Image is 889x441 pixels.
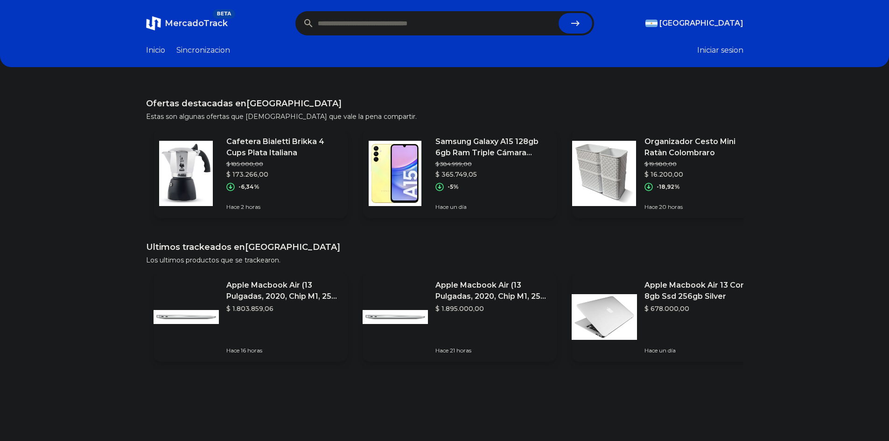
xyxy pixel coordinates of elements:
a: Inicio [146,45,165,56]
p: Hace 16 horas [226,347,340,354]
a: MercadoTrackBETA [146,16,228,31]
p: $ 365.749,05 [435,170,549,179]
p: $ 1.895.000,00 [435,304,549,313]
button: [GEOGRAPHIC_DATA] [645,18,743,29]
p: Apple Macbook Air (13 Pulgadas, 2020, Chip M1, 256 Gb De Ssd, 8 Gb De Ram) - Plata [435,280,549,302]
p: Estas son algunas ofertas que [DEMOGRAPHIC_DATA] que vale la pena compartir. [146,112,743,121]
p: Hace 20 horas [644,203,758,211]
p: -6,34% [238,183,259,191]
h1: Ofertas destacadas en [GEOGRAPHIC_DATA] [146,97,743,110]
p: Samsung Galaxy A15 128gb 6gb Ram Triple Cámara 50mp 5000mha [435,136,549,158]
img: Featured image [363,141,428,206]
a: Featured imageOrganizador Cesto Mini Ratàn Colombraro$ 19.980,00$ 16.200,00-18,92%Hace 20 horas [572,129,766,218]
p: $ 16.200,00 [644,170,758,179]
img: Featured image [363,284,428,350]
p: Apple Macbook Air (13 Pulgadas, 2020, Chip M1, 256 Gb De Ssd, 8 Gb De Ram) - Plata [226,280,340,302]
p: $ 173.266,00 [226,170,340,179]
a: Featured imageApple Macbook Air (13 Pulgadas, 2020, Chip M1, 256 Gb De Ssd, 8 Gb De Ram) - Plata$... [363,272,557,362]
p: $ 1.803.859,06 [226,304,340,313]
p: $ 384.999,00 [435,160,549,168]
p: Hace 2 horas [226,203,340,211]
img: Featured image [572,284,637,350]
p: -18,92% [657,183,680,191]
a: Featured imageSamsung Galaxy A15 128gb 6gb Ram Triple Cámara 50mp 5000mha$ 384.999,00$ 365.749,05... [363,129,557,218]
img: Featured image [154,284,219,350]
p: Los ultimos productos que se trackearon. [146,255,743,265]
img: MercadoTrack [146,16,161,31]
span: [GEOGRAPHIC_DATA] [659,18,743,29]
a: Featured imageApple Macbook Air (13 Pulgadas, 2020, Chip M1, 256 Gb De Ssd, 8 Gb De Ram) - Plata$... [154,272,348,362]
p: Cafetera Bialetti Brikka 4 Cups Plata Italiana [226,136,340,158]
a: Featured imageCafetera Bialetti Brikka 4 Cups Plata Italiana$ 185.000,00$ 173.266,00-6,34%Hace 2 ... [154,129,348,218]
span: MercadoTrack [165,18,228,28]
p: $ 678.000,00 [644,304,758,313]
button: Iniciar sesion [697,45,743,56]
p: Hace un día [435,203,549,211]
p: Organizador Cesto Mini Ratàn Colombraro [644,136,758,158]
img: Featured image [154,141,219,206]
p: $ 185.000,00 [226,160,340,168]
span: BETA [213,9,235,19]
p: Hace un día [644,347,758,354]
p: $ 19.980,00 [644,160,758,168]
h1: Ultimos trackeados en [GEOGRAPHIC_DATA] [146,241,743,254]
img: Argentina [645,20,658,27]
p: -5% [448,183,459,191]
img: Featured image [572,141,637,206]
a: Featured imageApple Macbook Air 13 Core I5 8gb Ssd 256gb Silver$ 678.000,00Hace un día [572,272,766,362]
a: Sincronizacion [176,45,230,56]
p: Hace 21 horas [435,347,549,354]
p: Apple Macbook Air 13 Core I5 8gb Ssd 256gb Silver [644,280,758,302]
